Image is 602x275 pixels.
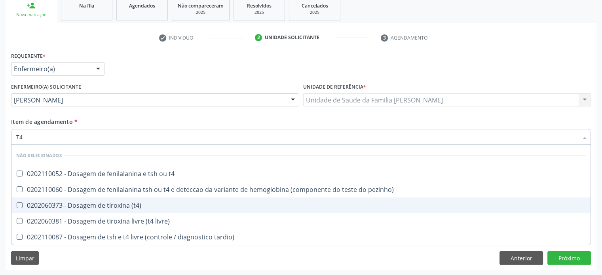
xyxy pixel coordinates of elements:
div: 2025 [239,9,279,15]
span: Cancelados [302,2,328,9]
div: Nova marcação [11,12,51,18]
div: 0202060381 - Dosagem de tiroxina livre (t4 livre) [16,218,586,224]
span: Enfermeiro(a) [14,65,88,73]
button: Próximo [547,251,591,265]
span: [PERSON_NAME] [14,96,283,104]
div: 0202110052 - Dosagem de fenilalanina e tsh ou t4 [16,171,586,177]
span: Resolvidos [247,2,272,9]
div: 2025 [178,9,224,15]
div: 2 [255,34,262,41]
div: person_add [27,1,36,10]
div: Unidade solicitante [265,34,319,41]
span: Item de agendamento [11,118,73,125]
div: 2025 [295,9,334,15]
label: Requerente [11,50,46,62]
label: Enfermeiro(a) solicitante [11,81,81,93]
div: 0202110087 - Dosagem de tsh e t4 livre (controle / diagnostico tardio) [16,234,586,240]
label: Unidade de referência [303,81,366,93]
div: 0202110060 - Dosagem de fenilalanina tsh ou t4 e deteccao da variante de hemoglobina (componente ... [16,186,586,193]
span: Não compareceram [178,2,224,9]
span: Na fila [79,2,94,9]
div: 0202060373 - Dosagem de tiroxina (t4) [16,202,586,209]
button: Anterior [499,251,543,265]
span: Agendados [129,2,155,9]
input: Buscar por procedimentos [16,129,578,145]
